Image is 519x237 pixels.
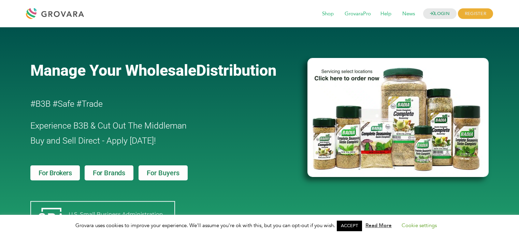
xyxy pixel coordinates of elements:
span: Manage Your Wholesale [30,61,196,79]
span: Help [376,8,396,20]
h2: #B3B #Safe #Trade [30,97,269,112]
span: Grovara uses cookies to improve your experience. We'll assume you're ok with this, but you can op... [75,222,444,229]
span: Experience B3B & Cut Out The Middleman [30,121,187,131]
span: For Buyers [147,169,179,176]
a: For Brokers [30,165,80,180]
a: For Buyers [139,165,188,180]
span: Buy and Sell Direct - Apply [DATE]! [30,136,156,146]
a: Shop [317,10,338,18]
a: GrovaraPro [340,10,376,18]
a: News [398,10,420,18]
span: For Brands [93,169,125,176]
span: For Brokers [39,169,72,176]
span: Distribution [196,61,276,79]
a: Manage Your WholesaleDistribution [30,61,297,79]
a: For Brands [85,165,133,180]
span: News [398,8,420,20]
span: Shop [317,8,338,20]
a: ACCEPT [337,221,362,231]
span: REGISTER [458,9,493,19]
span: GrovaraPro [340,8,376,20]
a: Cookie settings [402,222,437,229]
a: Help [376,10,396,18]
a: Read More [365,222,392,229]
a: LOGIN [423,9,457,19]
